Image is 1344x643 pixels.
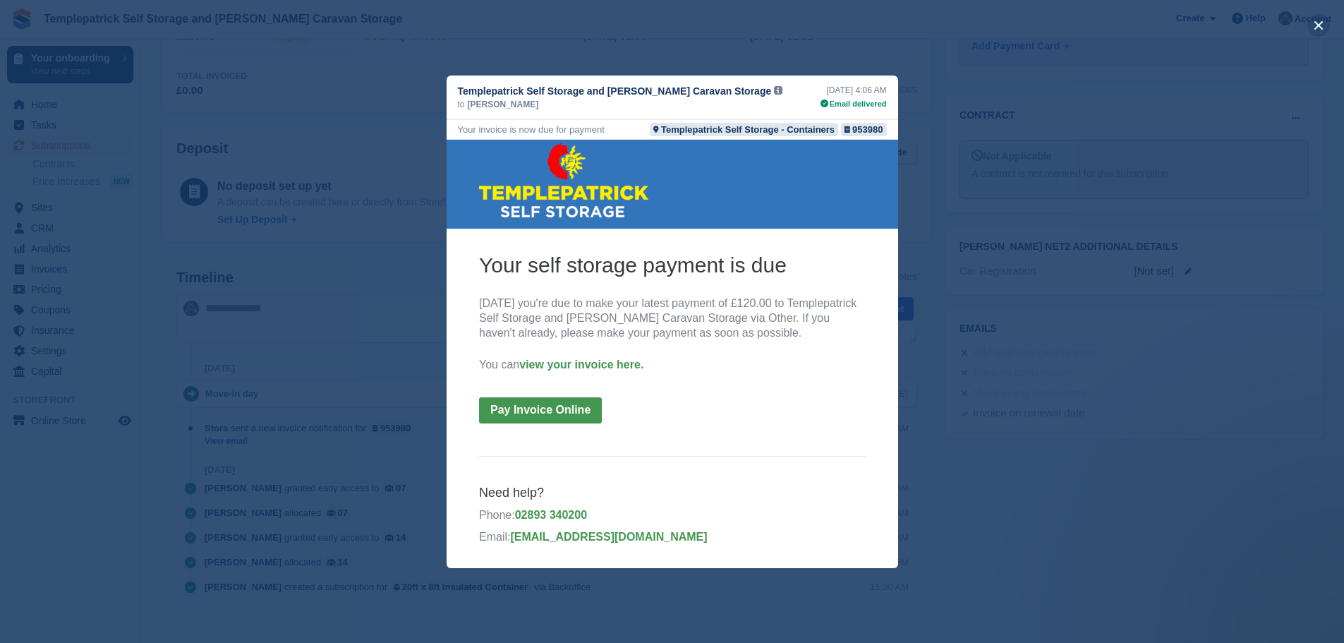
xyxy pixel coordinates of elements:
[32,4,202,78] img: Templepatrick Self Storage and Hagans Caravan Storage Logo
[32,218,419,233] p: You can
[852,123,883,136] div: 953980
[841,123,886,136] a: 953980
[32,345,419,361] h6: Need help?
[821,98,887,110] div: Email delivered
[458,123,605,136] div: Your invoice is now due for payment
[73,219,197,231] a: view your invoice here.
[458,84,772,98] span: Templepatrick Self Storage and [PERSON_NAME] Caravan Storage
[650,123,838,136] a: Templepatrick Self Storage - Containers
[32,390,419,405] p: Email:
[32,368,419,383] p: Phone:
[821,84,887,97] div: [DATE] 4:06 AM
[661,123,835,136] div: Templepatrick Self Storage - Containers
[1307,14,1330,37] button: close
[468,98,539,111] span: [PERSON_NAME]
[32,258,155,284] a: Pay Invoice Online
[774,86,782,95] img: icon-info-grey-7440780725fd019a000dd9b08b2336e03edf1995a4989e88bcd33f0948082b44.svg
[32,157,410,199] span: [DATE] you're due to make your latest payment of £120.00 to Templepatrick Self Storage and [PERSO...
[63,391,260,403] a: [EMAIL_ADDRESS][DOMAIN_NAME]
[32,112,419,139] h2: Your self storage payment is due
[458,98,465,111] span: to
[68,369,140,381] a: 02893 340200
